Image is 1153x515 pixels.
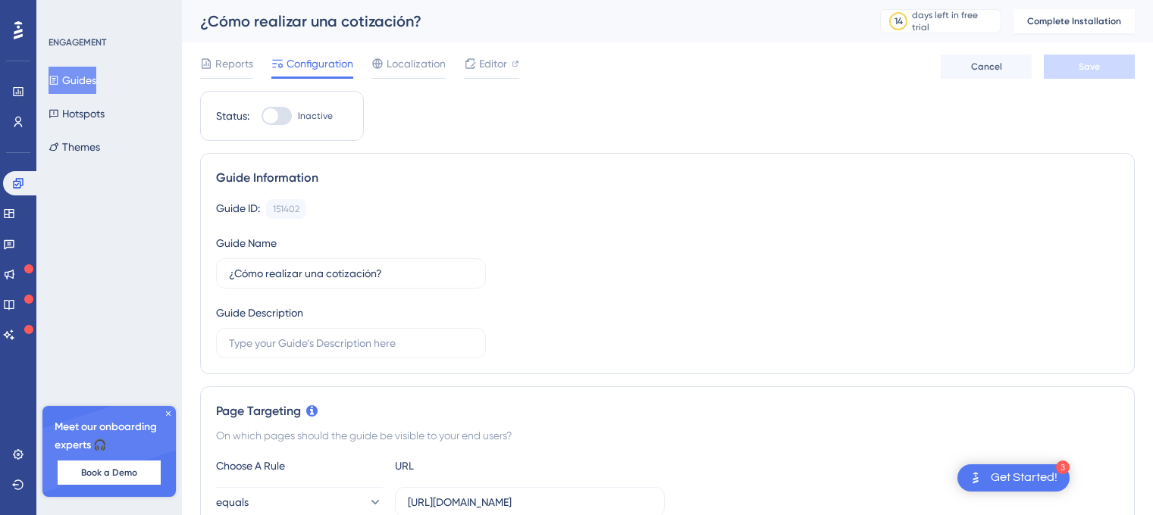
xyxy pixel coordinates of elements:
div: 3 [1056,460,1070,474]
button: Complete Installation [1014,9,1135,33]
div: 14 [895,15,903,27]
div: 151402 [273,203,299,215]
input: Type your Guide’s Name here [229,265,473,282]
span: Save [1079,61,1100,73]
span: Configuration [287,55,353,73]
div: Choose A Rule [216,457,383,475]
div: ¿Cómo realizar una cotización? [200,11,842,32]
div: ENGAGEMENT [49,36,106,48]
button: Book a Demo [58,460,161,485]
div: Open Get Started! checklist, remaining modules: 3 [957,464,1070,492]
button: Cancel [941,55,1032,79]
div: Page Targeting [216,402,1119,420]
input: yourwebsite.com/path [408,494,652,510]
input: Type your Guide’s Description here [229,335,473,351]
div: Guide ID: [216,199,260,219]
span: Inactive [298,110,333,122]
div: Guide Description [216,304,303,322]
span: Editor [479,55,507,73]
span: Meet our onboarding experts 🎧 [55,418,164,454]
span: Reports [215,55,253,73]
span: Book a Demo [81,467,137,479]
div: Get Started! [991,470,1057,486]
span: Cancel [971,61,1002,73]
div: Guide Information [216,169,1119,187]
div: days left in free trial [912,9,996,33]
img: launcher-image-alternative-text [967,469,985,487]
button: Themes [49,133,100,161]
div: URL [395,457,562,475]
span: equals [216,493,249,511]
button: Save [1044,55,1135,79]
span: Complete Installation [1027,15,1121,27]
div: On which pages should the guide be visible to your end users? [216,426,1119,445]
div: Guide Name [216,234,277,252]
button: Hotspots [49,100,105,127]
span: Localization [387,55,446,73]
button: Guides [49,67,96,94]
div: Status: [216,107,249,125]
